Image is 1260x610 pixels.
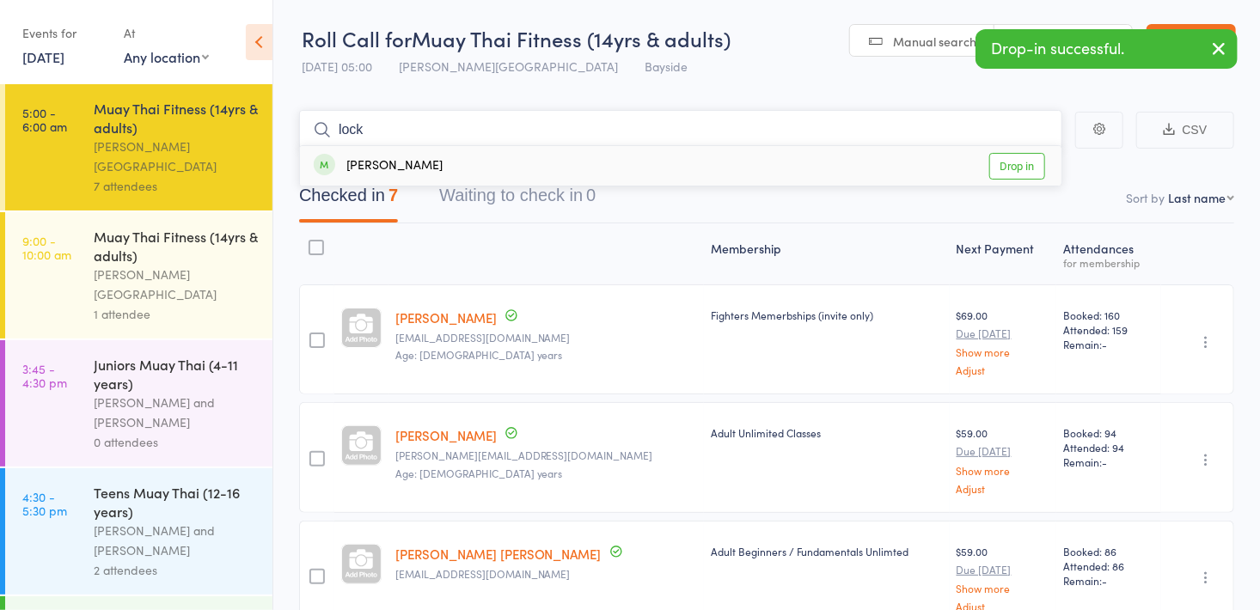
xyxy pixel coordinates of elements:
div: Adult Beginners / Fundamentals Unlimted [711,544,943,558]
div: Adult Unlimited Classes [711,425,943,440]
div: Last name [1168,189,1226,206]
time: 3:45 - 4:30 pm [22,362,67,389]
a: [PERSON_NAME] [395,308,497,326]
input: Search by name [299,110,1062,149]
div: Juniors Muay Thai (4-11 years) [94,355,258,393]
div: $69.00 [957,308,1049,375]
span: Bayside [645,58,688,75]
a: Drop in [989,153,1045,180]
span: Remain: [1063,337,1154,351]
div: 0 [586,186,596,204]
span: - [1102,454,1107,469]
a: 9:00 -10:00 amMuay Thai Fitness (14yrs & adults)[PERSON_NAME][GEOGRAPHIC_DATA]1 attendee [5,212,272,339]
button: Checked in7 [299,177,398,223]
div: for membership [1063,257,1154,268]
span: Muay Thai Fitness (14yrs & adults) [412,24,731,52]
small: Jacquical86@hotmail.com [395,568,697,580]
div: 7 attendees [94,176,258,196]
time: 9:00 - 10:00 am [22,234,71,261]
a: [PERSON_NAME] [PERSON_NAME] [395,545,602,563]
div: [PERSON_NAME][GEOGRAPHIC_DATA] [94,137,258,176]
small: Davestatic_@hotmail.com [395,332,697,344]
small: Kirsten.jade05@gmail.com [395,449,697,461]
div: Membership [704,231,950,277]
span: Age: [DEMOGRAPHIC_DATA] years [395,466,563,480]
div: 1 attendee [94,304,258,324]
span: - [1102,337,1107,351]
span: Manual search [893,33,976,50]
time: 4:30 - 5:30 pm [22,490,67,517]
div: Muay Thai Fitness (14yrs & adults) [94,227,258,265]
a: [DATE] [22,47,64,66]
span: Attended: 86 [1063,558,1154,573]
span: Booked: 160 [1063,308,1154,322]
div: Muay Thai Fitness (14yrs & adults) [94,99,258,137]
div: Drop-in successful. [976,29,1238,69]
div: [PERSON_NAME] and [PERSON_NAME] [94,521,258,560]
time: 5:00 - 6:00 am [22,106,67,133]
div: [PERSON_NAME] [314,156,443,176]
div: Next Payment [950,231,1056,277]
span: Remain: [1063,573,1154,588]
span: Remain: [1063,454,1154,469]
span: Age: [DEMOGRAPHIC_DATA] years [395,347,563,362]
span: - [1102,573,1107,588]
a: Adjust [957,364,1049,375]
div: $59.00 [957,425,1049,493]
div: Teens Muay Thai (12-16 years) [94,483,258,521]
div: 7 [388,186,398,204]
span: Booked: 86 [1063,544,1154,558]
span: Attended: 94 [1063,440,1154,454]
div: [PERSON_NAME][GEOGRAPHIC_DATA] [94,265,258,304]
div: Events for [22,19,107,47]
small: Due [DATE] [957,445,1049,457]
a: 3:45 -4:30 pmJuniors Muay Thai (4-11 years)[PERSON_NAME] and [PERSON_NAME]0 attendees [5,340,272,467]
a: 5:00 -6:00 amMuay Thai Fitness (14yrs & adults)[PERSON_NAME][GEOGRAPHIC_DATA]7 attendees [5,84,272,210]
div: Atten­dances [1056,231,1161,277]
div: At [124,19,209,47]
a: Adjust [957,483,1049,494]
div: Any location [124,47,209,66]
div: 0 attendees [94,432,258,452]
a: Exit roll call [1147,24,1236,58]
span: Roll Call for [302,24,412,52]
span: Attended: 159 [1063,322,1154,337]
small: Due [DATE] [957,564,1049,576]
button: Waiting to check in0 [439,177,596,223]
small: Due [DATE] [957,327,1049,339]
a: Show more [957,346,1049,357]
a: [PERSON_NAME] [395,426,497,444]
a: Show more [957,583,1049,594]
button: CSV [1136,112,1234,149]
span: [PERSON_NAME][GEOGRAPHIC_DATA] [399,58,618,75]
a: Show more [957,465,1049,476]
a: 4:30 -5:30 pmTeens Muay Thai (12-16 years)[PERSON_NAME] and [PERSON_NAME]2 attendees [5,468,272,595]
span: [DATE] 05:00 [302,58,372,75]
span: Booked: 94 [1063,425,1154,440]
div: 2 attendees [94,560,258,580]
div: Fighters Memerbships (invite only) [711,308,943,322]
div: [PERSON_NAME] and [PERSON_NAME] [94,393,258,432]
label: Sort by [1126,189,1165,206]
